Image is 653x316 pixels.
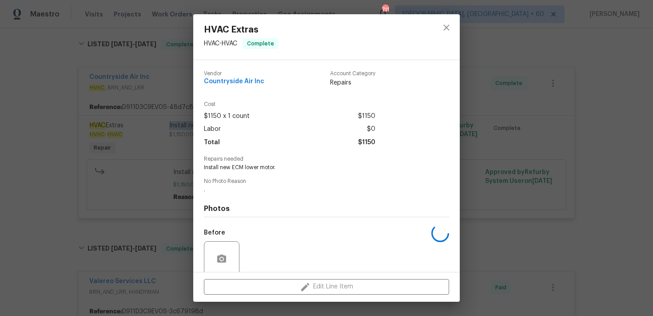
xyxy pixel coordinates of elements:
[204,110,250,123] span: $1150 x 1 count
[382,5,388,14] div: 711
[204,186,425,194] span: .
[204,164,425,171] span: Install new ECM lower motor.
[204,123,221,136] span: Labor
[204,41,237,47] span: HVAC - HVAC
[358,110,375,123] span: $1150
[204,25,279,35] span: HVAC Extras
[204,204,449,213] h4: Photos
[204,230,225,236] h5: Before
[330,71,375,77] span: Account Category
[330,78,375,87] span: Repairs
[358,136,375,149] span: $1150
[204,71,264,77] span: Vendor
[204,78,264,85] span: Countryside Air Inc
[243,39,278,48] span: Complete
[204,156,449,162] span: Repairs needed
[204,136,220,149] span: Total
[367,123,375,136] span: $0
[204,101,375,107] span: Cost
[204,178,449,184] span: No Photo Reason
[436,17,457,38] button: close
